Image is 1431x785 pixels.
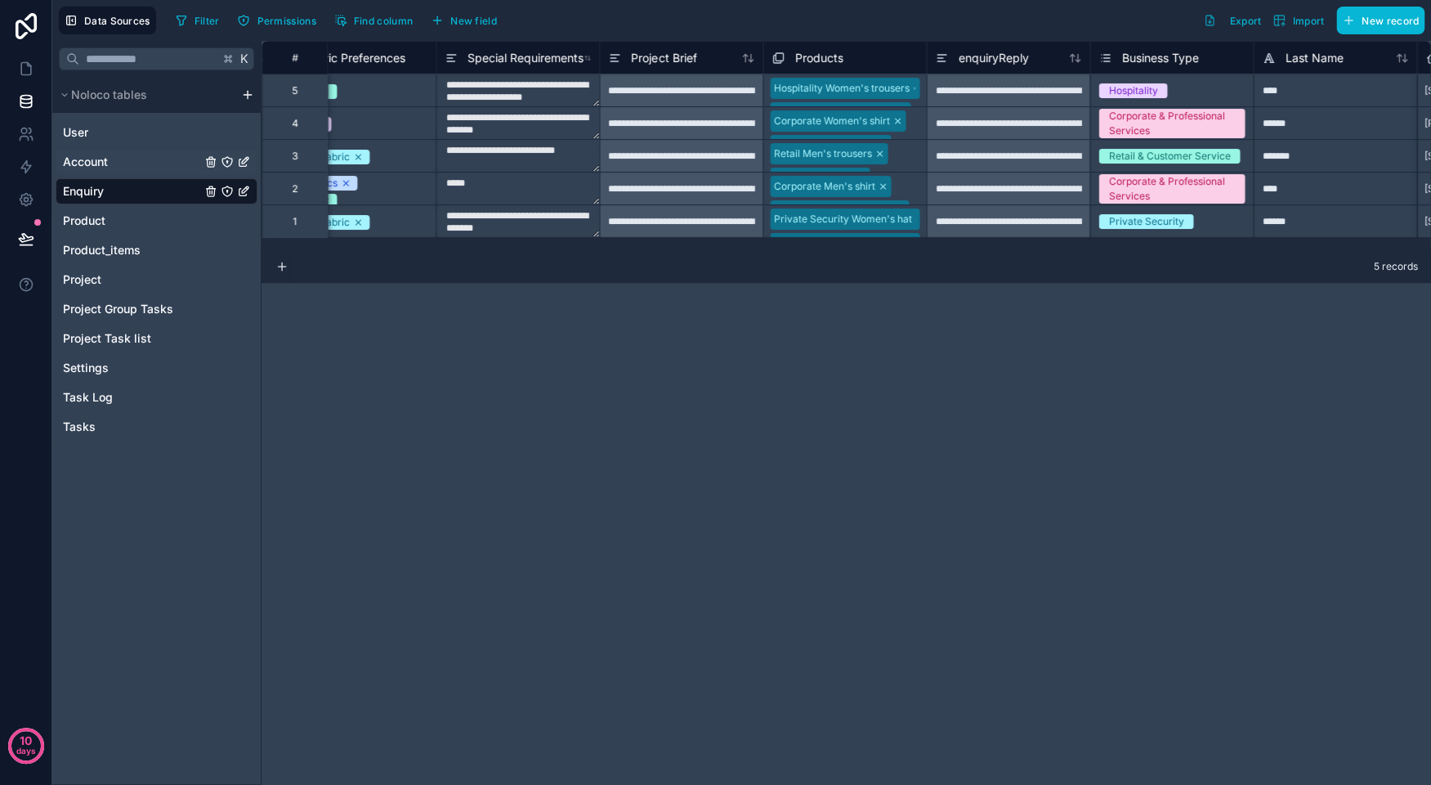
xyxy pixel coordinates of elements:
[169,8,226,33] button: Filter
[958,50,1028,66] span: enquiryReply
[292,182,297,195] div: 2
[16,739,36,762] p: days
[239,53,250,65] span: K
[1108,83,1157,98] div: Hospitality
[1267,7,1330,34] button: Import
[257,15,315,27] span: Permissions
[1121,50,1198,66] span: Business Type
[304,50,405,66] span: Fabric Preferences
[1108,214,1183,229] div: Private Security
[292,150,297,163] div: 3
[1108,174,1235,204] div: Corporate & Professional Services
[59,7,156,34] button: Data Sources
[329,8,418,33] button: Find column
[794,50,843,66] span: Products
[773,212,911,227] div: Private Security Women's hat
[1108,109,1235,138] div: Corporate & Professional Services
[231,8,328,33] a: Permissions
[773,179,874,194] div: Corporate Men's shirt
[467,50,584,66] span: Special Requirements
[1292,15,1324,27] span: Import
[773,146,871,161] div: Retail Men's trousers
[773,236,917,251] div: Private Security Women's shirt
[773,138,874,153] div: Corporate Men's shirt
[1108,149,1230,164] div: Retail & Customer Service
[773,105,894,120] div: Hospitality Men's trousers
[773,114,889,128] div: Corporate Women's shirt
[354,15,413,27] span: Find column
[773,204,892,218] div: Corporate Men's trousers
[773,171,853,186] div: Retail Men's shirt
[450,15,497,27] span: New field
[231,8,321,33] button: Permissions
[20,733,32,749] p: 10
[1374,260,1418,273] span: 5 records
[1362,15,1419,27] span: New record
[1285,50,1343,66] span: Last Name
[1336,7,1424,34] button: New record
[1197,7,1267,34] button: Export
[631,50,696,66] span: Project Brief
[84,15,150,27] span: Data Sources
[292,117,298,130] div: 4
[195,15,220,27] span: Filter
[1330,7,1424,34] a: New record
[275,52,315,64] div: #
[1229,15,1261,27] span: Export
[293,215,297,228] div: 1
[292,84,297,97] div: 5
[425,8,503,33] button: New field
[773,81,909,96] div: Hospitality Women's trousers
